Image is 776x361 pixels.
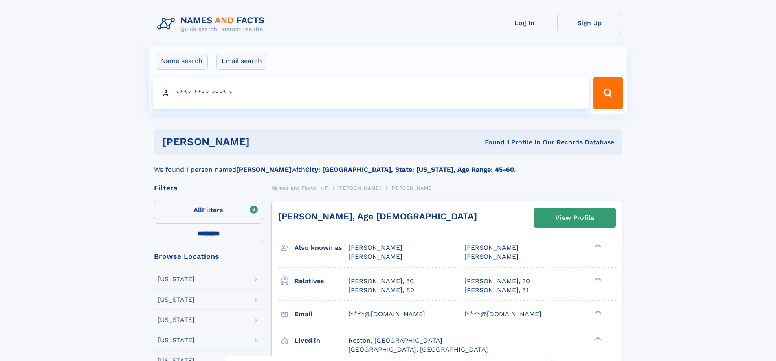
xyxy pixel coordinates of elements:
[348,286,414,295] a: [PERSON_NAME], 80
[154,155,622,175] div: We found 1 person named with .
[390,185,434,191] span: [PERSON_NAME]
[367,138,614,147] div: Found 1 Profile In Our Records Database
[216,53,267,70] label: Email search
[592,336,602,341] div: ❯
[593,77,623,109] button: Search Button
[337,183,381,193] a: [PERSON_NAME]
[492,13,557,33] a: Log In
[193,206,202,214] span: All
[278,211,477,221] a: [PERSON_NAME], Age [DEMOGRAPHIC_DATA]
[464,253,519,260] span: [PERSON_NAME]
[325,185,328,191] span: F
[592,243,602,249] div: ❯
[154,201,263,220] label: Filters
[557,13,622,33] a: Sign Up
[348,346,488,353] span: [GEOGRAPHIC_DATA], [GEOGRAPHIC_DATA]
[154,253,263,260] div: Browse Locations
[158,276,195,282] div: [US_STATE]
[337,185,381,191] span: [PERSON_NAME]
[295,274,348,288] h3: Relatives
[325,183,328,193] a: F
[534,208,615,228] a: View Profile
[154,13,271,35] img: Logo Names and Facts
[154,184,263,192] div: Filters
[295,307,348,321] h3: Email
[305,166,514,173] b: City: [GEOGRAPHIC_DATA], State: [US_STATE], Age Range: 45-60
[236,166,291,173] b: [PERSON_NAME]
[156,53,208,70] label: Name search
[158,296,195,303] div: [US_STATE]
[158,337,195,343] div: [US_STATE]
[464,244,519,252] span: [PERSON_NAME]
[464,286,528,295] a: [PERSON_NAME], 51
[348,277,414,286] a: [PERSON_NAME], 50
[158,317,195,323] div: [US_STATE]
[295,334,348,348] h3: Lived in
[555,208,594,227] div: View Profile
[348,244,402,252] span: [PERSON_NAME]
[162,137,367,147] h1: [PERSON_NAME]
[348,337,442,344] span: Reston, [GEOGRAPHIC_DATA]
[153,77,589,109] input: search input
[348,253,402,260] span: [PERSON_NAME]
[271,183,316,193] a: Names and Facts
[592,309,602,315] div: ❯
[295,241,348,255] h3: Also known as
[592,276,602,282] div: ❯
[464,277,530,286] a: [PERSON_NAME], 30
